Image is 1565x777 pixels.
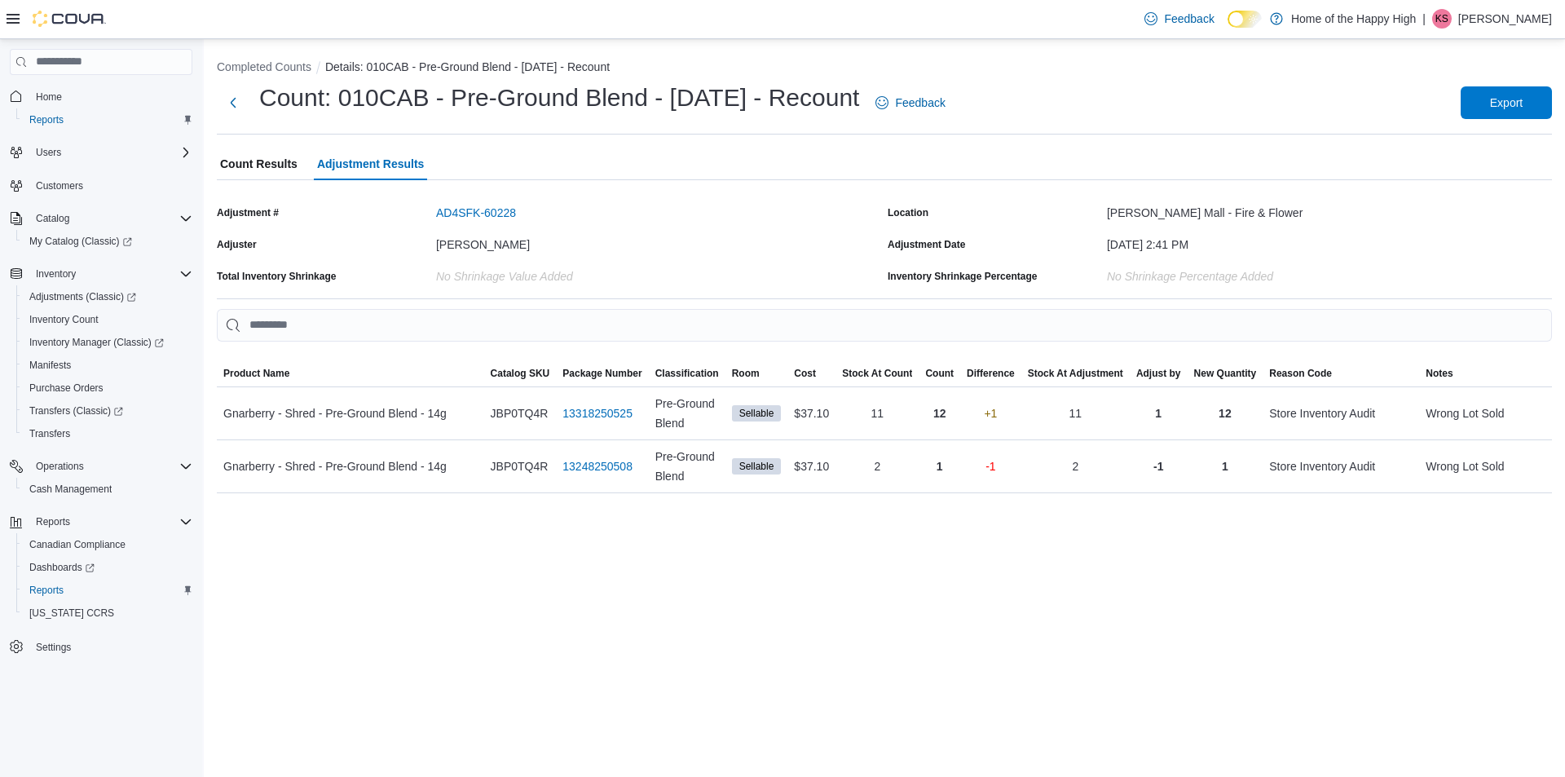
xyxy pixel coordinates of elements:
[23,110,192,130] span: Reports
[217,206,279,219] label: Adjustment #
[29,290,136,303] span: Adjustments (Classic)
[925,367,954,380] span: Count
[217,86,249,119] button: Next
[23,479,192,499] span: Cash Management
[16,285,199,308] a: Adjustments (Classic)
[869,86,951,119] a: Feedback
[484,360,557,386] button: Catalog SKU
[29,538,126,551] span: Canadian Compliance
[1107,232,1552,251] div: [DATE] 2:41 PM
[1422,9,1426,29] p: |
[317,148,424,180] span: Adjustment Results
[36,460,84,473] span: Operations
[967,367,1015,380] span: Difference
[835,450,919,483] div: 2
[1188,360,1263,386] button: New Quantity
[23,333,170,352] a: Inventory Manager (Classic)
[29,607,114,620] span: [US_STATE] CCRS
[436,206,516,219] button: AD4SFK-60228
[29,561,95,574] span: Dashboards
[895,95,945,111] span: Feedback
[23,287,192,307] span: Adjustments (Classic)
[16,478,199,501] button: Cash Management
[436,263,881,283] div: No Shrinkage Value added
[223,404,447,423] span: Gnarberry - Shred - Pre-Ground Blend - 14g
[23,535,192,554] span: Canadian Compliance
[1194,367,1257,380] span: New Quantity
[16,556,199,579] a: Dashboards
[1426,367,1453,380] span: Notes
[217,360,484,386] button: Product Name
[29,86,192,107] span: Home
[23,310,192,329] span: Inventory Count
[3,634,199,658] button: Settings
[29,636,192,656] span: Settings
[16,108,199,131] button: Reports
[1458,9,1552,29] p: [PERSON_NAME]
[3,85,199,108] button: Home
[3,207,199,230] button: Catalog
[36,91,62,104] span: Home
[787,397,835,430] div: $37.10
[36,179,83,192] span: Customers
[732,405,782,422] span: Sellable
[16,331,199,354] a: Inventory Manager (Classic)
[725,360,788,386] button: Room
[23,479,118,499] a: Cash Management
[1419,360,1552,386] button: Notes
[739,406,774,421] span: Sellable
[919,360,960,386] button: Count
[16,422,199,445] button: Transfers
[29,427,70,440] span: Transfers
[1155,404,1162,423] p: 1
[1461,86,1552,119] button: Export
[29,176,90,196] a: Customers
[1107,200,1552,219] div: [PERSON_NAME] Mall - Fire & Flower
[1228,11,1262,28] input: Dark Mode
[787,360,835,386] button: Cost
[29,457,192,476] span: Operations
[23,401,192,421] span: Transfers (Classic)
[3,174,199,197] button: Customers
[16,579,199,602] button: Reports
[491,457,549,476] span: JBP0TQ4R
[29,584,64,597] span: Reports
[1021,397,1130,430] div: 11
[36,267,76,280] span: Inventory
[29,336,164,349] span: Inventory Manager (Classic)
[29,87,68,107] a: Home
[985,457,995,476] p: -1
[29,483,112,496] span: Cash Management
[888,206,928,219] label: Location
[1269,457,1375,476] span: Store Inventory Audit
[23,287,143,307] a: Adjustments (Classic)
[29,143,192,162] span: Users
[29,235,132,248] span: My Catalog (Classic)
[842,367,912,380] div: Stock At Count
[29,382,104,395] span: Purchase Orders
[217,270,336,283] div: Total Inventory Shrinkage
[36,515,70,528] span: Reports
[1153,457,1163,476] p: -1
[1435,9,1448,29] span: KS
[491,404,549,423] span: JBP0TQ4R
[1291,9,1416,29] p: Home of the Happy High
[217,59,1552,78] nav: An example of EuiBreadcrumbs
[562,367,641,380] span: Package Number
[10,78,192,701] nav: Complex example
[1107,263,1552,283] div: No Shrinkage Percentage added
[1269,367,1332,380] span: Reason Code
[649,360,725,386] button: Classification
[23,558,192,577] span: Dashboards
[1028,367,1123,380] span: Stock At Adjustment
[787,450,835,483] div: $37.10
[1432,9,1452,29] div: Kaysi Strome
[1136,367,1181,380] span: Adjust by
[29,209,192,228] span: Catalog
[23,603,121,623] a: [US_STATE] CCRS
[23,581,192,600] span: Reports
[1164,11,1214,27] span: Feedback
[16,354,199,377] button: Manifests
[1222,457,1228,476] p: 1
